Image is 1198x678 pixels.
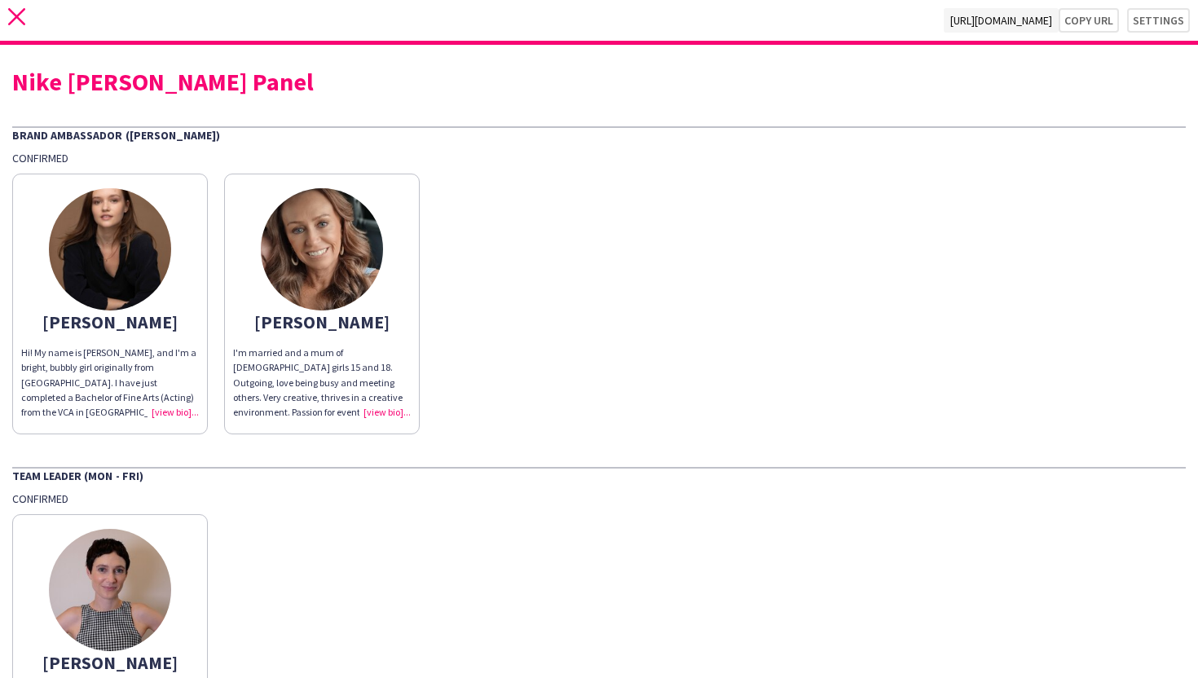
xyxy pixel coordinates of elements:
[49,188,171,310] img: thumb-6892ca8937b4a.jpeg
[1127,8,1190,33] button: Settings
[233,346,411,420] div: I'm married and a mum of [DEMOGRAPHIC_DATA] girls 15 and 18. Outgoing, love being busy and meetin...
[12,126,1186,143] div: Brand Ambassador ([PERSON_NAME])
[12,467,1186,483] div: Team Leader (Mon - Fri)
[21,655,199,670] div: [PERSON_NAME]
[49,529,171,651] img: thumb-67b7fd3ba6588.jpeg
[261,188,383,310] img: thumb-646ae4809fa10.jpg
[12,491,1186,506] div: Confirmed
[21,346,199,420] div: Hi! My name is [PERSON_NAME], and I'm a bright, bubbly girl originally from [GEOGRAPHIC_DATA]. I ...
[1059,8,1119,33] button: Copy url
[21,315,199,329] div: [PERSON_NAME]
[12,151,1186,165] div: Confirmed
[944,8,1059,33] span: [URL][DOMAIN_NAME]
[233,315,411,329] div: [PERSON_NAME]
[12,69,1186,94] div: Nike [PERSON_NAME] Panel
